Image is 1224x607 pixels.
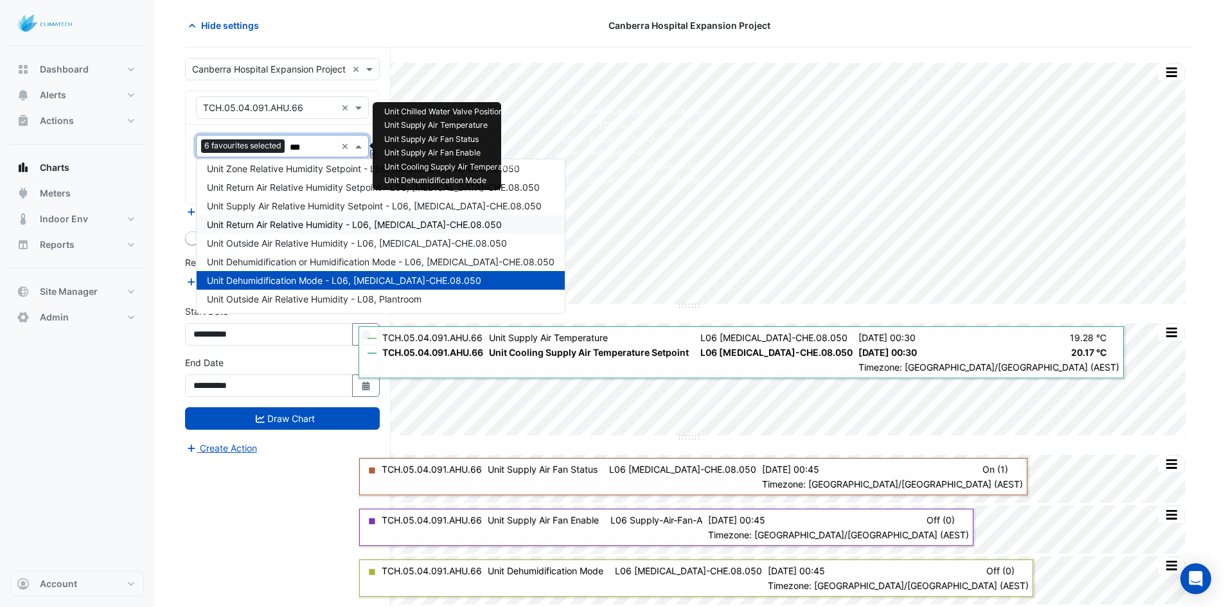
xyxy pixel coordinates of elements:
td: [MEDICAL_DATA]-CHE.08.050 [583,105,709,119]
td: Unit Supply Air Fan Status [378,132,556,146]
button: More Options [1158,324,1184,340]
app-icon: Dashboard [17,63,30,76]
button: Add Equipment [185,205,263,220]
span: Unit Dehumidification or Humidification Mode - L06, Cath-Lab-CHE.08.050 [207,256,554,267]
button: Hide settings [185,14,267,37]
app-icon: Actions [17,114,30,127]
span: Indoor Env [40,213,88,225]
button: Account [10,571,144,597]
app-icon: Reports [17,238,30,251]
span: Site Manager [40,285,98,298]
span: Dashboard [40,63,89,76]
app-icon: Indoor Env [17,213,30,225]
button: Reports [10,232,144,258]
app-icon: Site Manager [17,285,30,298]
span: Charts [40,161,69,174]
td: Supply-Air-Fan-A [583,146,709,161]
span: Clear [341,101,352,114]
td: [MEDICAL_DATA]-CHE.08.050 [583,160,709,174]
span: Account [40,577,77,590]
label: Reference Lines [185,256,253,269]
app-icon: Alerts [17,89,30,101]
button: Create Action [185,441,258,455]
button: Charts [10,155,144,180]
td: Unit Supply Air Fan Enable [378,146,556,161]
button: Site Manager [10,279,144,304]
label: End Date [185,356,224,369]
span: Meters [40,187,71,200]
span: Alerts [40,89,66,101]
span: Clear [341,139,352,153]
div: Open Intercom Messenger [1180,563,1211,594]
span: Unit Supply Air Relative Humidity Setpoint - L06, Cath-Lab-CHE.08.050 [207,200,542,211]
td: L06 [556,132,583,146]
span: Reports [40,238,75,251]
td: [MEDICAL_DATA]-CHE.08.050 [583,119,709,133]
label: Start Date [185,304,228,318]
span: 6 favourites selected [201,139,285,152]
span: Actions [40,114,74,127]
button: Indoor Env [10,206,144,232]
button: More Options [1158,507,1184,523]
button: Meters [10,180,144,206]
td: [MEDICAL_DATA]-CHE.08.050 [583,132,709,146]
td: L06 [556,174,583,188]
span: Unit Outside Air Relative Humidity - L06, Cath-Lab-CHE.08.050 [207,238,507,249]
app-icon: Charts [17,161,30,174]
td: L06 [556,146,583,161]
span: Canberra Hospital Expansion Project [608,19,770,32]
td: L06 [556,160,583,174]
td: [MEDICAL_DATA]-CHE.08.050 [583,174,709,188]
button: Add Reference Line [185,274,281,289]
fa-icon: Select Date [360,329,372,340]
span: Unit Zone Relative Humidity Setpoint - L06, Cath-Lab-CHE.08.050 [207,163,520,174]
button: Dashboard [10,57,144,82]
img: Company Logo [15,10,73,36]
span: Unit Dehumidification Mode - L06, Cath-Lab-CHE.08.050 [207,275,481,286]
button: Draw Chart [185,407,380,430]
button: Alerts [10,82,144,108]
td: L06 [556,119,583,133]
button: More Options [1158,558,1184,574]
td: Unit Supply Air Temperature [378,119,556,133]
span: Unit Return Air Relative Humidity Setpoint - L06, Cath-Lab-CHE.08.050 [207,182,540,193]
button: Admin [10,304,144,330]
span: Unit Return Air Relative Humidity - L06, Cath-Lab-CHE.08.050 [207,219,502,230]
td: L06 [556,105,583,119]
span: Clear [352,62,363,76]
button: Actions [10,108,144,134]
button: More Options [1158,64,1184,80]
app-icon: Admin [17,311,30,324]
fa-icon: Select Date [360,380,372,391]
button: More Options [1158,456,1184,472]
span: Hide settings [201,19,259,32]
app-icon: Meters [17,187,30,200]
td: Unit Dehumidification Mode [378,174,556,188]
span: Admin [40,311,69,324]
td: Unit Cooling Supply Air Temperature Setpoint [378,160,556,174]
ng-dropdown-panel: Options list [196,159,565,314]
td: Unit Chilled Water Valve Position [378,105,556,119]
span: Unit Outside Air Relative Humidity - L08, Plantroom [207,294,421,304]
